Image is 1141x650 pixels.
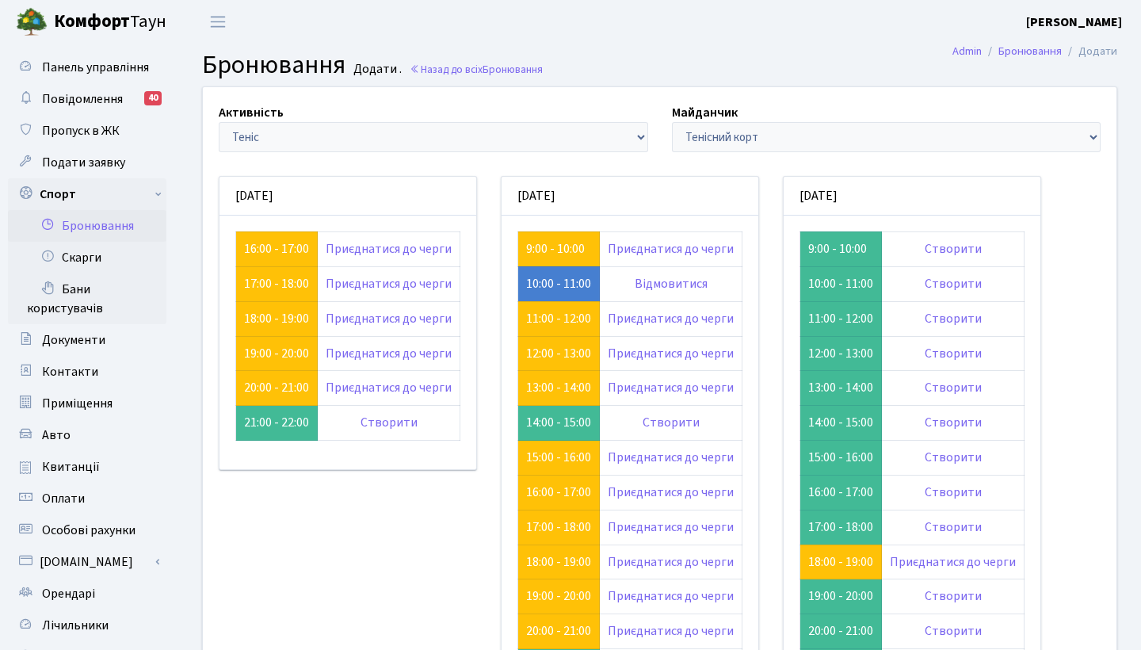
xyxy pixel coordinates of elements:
[8,178,166,210] a: Спорт
[8,52,166,83] a: Панель управління
[608,553,734,571] a: Приєднатися до черги
[608,240,734,258] a: Приєднатися до черги
[410,62,543,77] a: Назад до всіхБронювання
[800,336,882,371] td: 12:00 - 13:00
[244,379,309,396] a: 20:00 - 21:00
[42,617,109,634] span: Лічильники
[8,273,166,324] a: Бани користувачів
[54,9,166,36] span: Таун
[925,518,982,536] a: Створити
[8,115,166,147] a: Пропуск в ЖК
[144,91,162,105] div: 40
[1062,43,1117,60] li: Додати
[800,231,882,266] td: 9:00 - 10:00
[800,614,882,649] td: 20:00 - 21:00
[326,240,452,258] a: Приєднатися до черги
[608,518,734,536] a: Приєднатися до черги
[8,578,166,610] a: Орендарі
[244,275,309,292] a: 17:00 - 18:00
[8,419,166,451] a: Авто
[483,62,543,77] span: Бронювання
[361,414,418,431] a: Створити
[42,122,120,140] span: Пропуск в ЖК
[608,484,734,501] a: Приєднатися до черги
[672,103,738,122] label: Майданчик
[42,59,149,76] span: Панель управління
[800,266,882,301] td: 10:00 - 11:00
[16,6,48,38] img: logo.png
[326,310,452,327] a: Приєднатися до черги
[925,414,982,431] a: Створити
[42,90,123,108] span: Повідомлення
[800,406,882,441] td: 14:00 - 15:00
[784,177,1040,216] div: [DATE]
[8,83,166,115] a: Повідомлення40
[8,147,166,178] a: Подати заявку
[635,275,708,292] a: Відмовитися
[608,310,734,327] a: Приєднатися до черги
[518,406,600,441] td: 14:00 - 15:00
[925,449,982,466] a: Створити
[42,426,71,444] span: Авто
[8,514,166,546] a: Особові рахунки
[925,484,982,501] a: Створити
[952,43,982,59] a: Admin
[526,518,591,536] a: 17:00 - 18:00
[8,324,166,356] a: Документи
[219,177,476,216] div: [DATE]
[800,301,882,336] td: 11:00 - 12:00
[925,379,982,396] a: Створити
[526,449,591,466] a: 15:00 - 16:00
[526,275,591,292] a: 10:00 - 11:00
[526,240,585,258] a: 9:00 - 10:00
[326,275,452,292] a: Приєднатися до черги
[526,587,591,605] a: 19:00 - 20:00
[800,371,882,406] td: 13:00 - 14:00
[608,449,734,466] a: Приєднатися до черги
[608,587,734,605] a: Приєднатися до черги
[925,345,982,362] a: Створити
[244,345,309,362] a: 19:00 - 20:00
[925,310,982,327] a: Створити
[8,610,166,641] a: Лічильники
[998,43,1062,59] a: Бронювання
[42,522,135,539] span: Особові рахунки
[526,379,591,396] a: 13:00 - 14:00
[890,553,1016,571] a: Приєднатися до черги
[800,475,882,510] td: 16:00 - 17:00
[326,379,452,396] a: Приєднатися до черги
[800,579,882,614] td: 19:00 - 20:00
[502,177,758,216] div: [DATE]
[42,585,95,602] span: Орендарі
[526,553,591,571] a: 18:00 - 19:00
[643,414,700,431] a: Створити
[8,483,166,514] a: Оплати
[8,356,166,388] a: Контакти
[42,363,98,380] span: Контакти
[526,484,591,501] a: 16:00 - 17:00
[526,310,591,327] a: 11:00 - 12:00
[526,622,591,640] a: 20:00 - 21:00
[800,441,882,476] td: 15:00 - 16:00
[350,62,402,77] small: Додати .
[54,9,130,34] b: Комфорт
[202,47,345,83] span: Бронювання
[219,103,284,122] label: Активність
[526,345,591,362] a: 12:00 - 13:00
[42,395,113,412] span: Приміщення
[42,331,105,349] span: Документи
[8,388,166,419] a: Приміщення
[608,379,734,396] a: Приєднатися до черги
[808,553,873,571] a: 18:00 - 19:00
[198,9,238,35] button: Переключити навігацію
[8,242,166,273] a: Скарги
[8,210,166,242] a: Бронювання
[925,275,982,292] a: Створити
[925,587,982,605] a: Створити
[244,310,309,327] a: 18:00 - 19:00
[42,490,85,507] span: Оплати
[929,35,1141,68] nav: breadcrumb
[42,154,125,171] span: Подати заявку
[42,458,100,476] span: Квитанції
[236,406,318,441] td: 21:00 - 22:00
